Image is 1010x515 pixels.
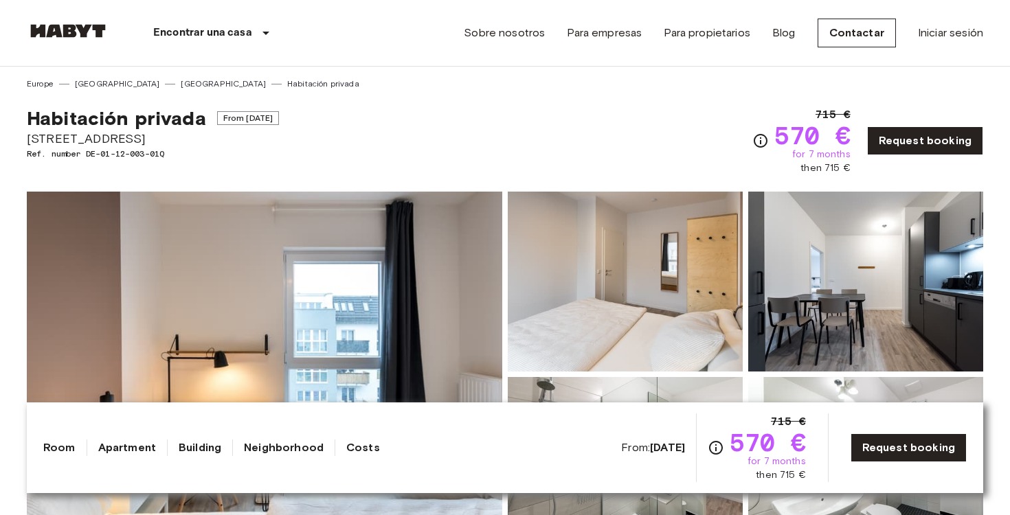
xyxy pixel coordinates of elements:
a: [GEOGRAPHIC_DATA] [181,78,266,90]
svg: Check cost overview for full price breakdown. Please note that discounts apply to new joiners onl... [752,133,769,149]
span: 570 € [730,430,806,455]
img: Picture of unit DE-01-12-003-01Q [748,192,983,371]
a: [GEOGRAPHIC_DATA] [75,78,160,90]
img: Habyt [27,24,109,38]
a: Request booking [867,126,983,155]
a: Costs [346,439,380,456]
span: From [DATE] [217,111,280,125]
b: [DATE] [650,441,685,454]
p: Encontrar una casa [153,25,252,41]
a: Contactar [818,19,896,47]
a: Building [179,439,221,456]
span: From: [621,440,685,455]
a: Apartment [98,439,156,456]
a: Iniciar sesión [918,25,983,41]
a: Habitación privada [287,78,359,90]
span: 715 € [816,106,851,123]
span: for 7 months [748,455,806,468]
span: Habitación privada [27,106,206,130]
svg: Check cost overview for full price breakdown. Please note that discounts apply to new joiners onl... [708,439,724,456]
a: Europe [27,78,54,90]
a: Sobre nosotros [464,25,545,41]
img: Picture of unit DE-01-12-003-01Q [508,192,743,371]
a: Request booking [851,433,967,462]
a: Para empresas [567,25,642,41]
span: 715 € [771,413,806,430]
span: 570 € [774,123,851,148]
span: Ref. number DE-01-12-003-01Q [27,148,279,160]
span: for 7 months [792,148,851,161]
a: Blog [772,25,796,41]
span: [STREET_ADDRESS] [27,130,279,148]
span: then 715 € [756,468,806,482]
a: Room [43,439,76,456]
a: Neighborhood [244,439,324,456]
span: then 715 € [800,161,851,175]
a: Para propietarios [664,25,750,41]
